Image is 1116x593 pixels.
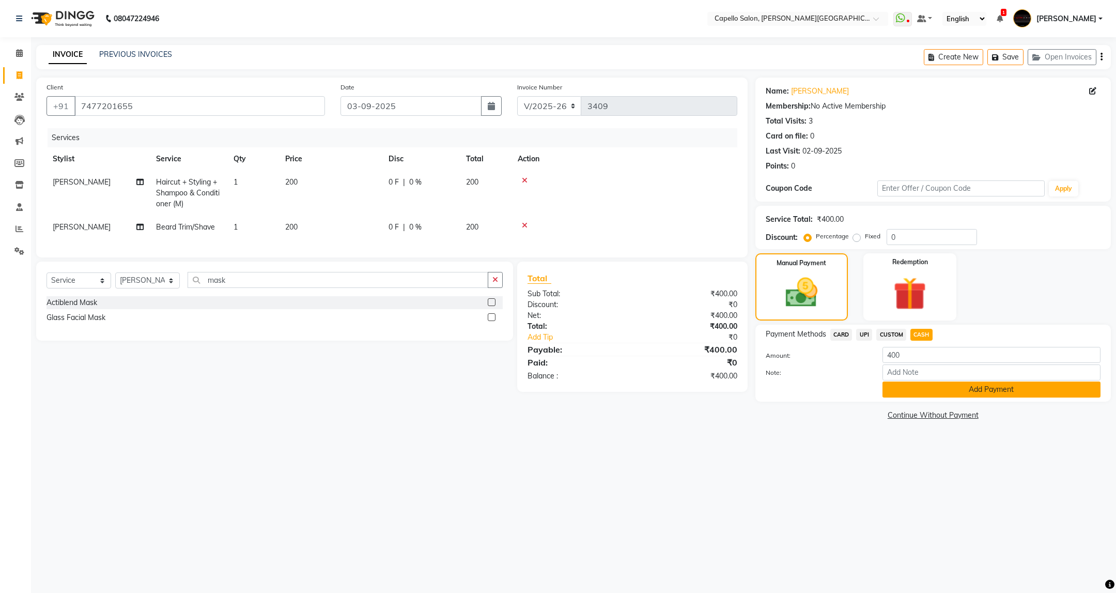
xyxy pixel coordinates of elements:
[382,147,460,171] th: Disc
[882,364,1100,381] input: Add Note
[466,177,478,187] span: 200
[830,329,853,341] span: CARD
[47,297,97,308] div: Actiblend Mask
[766,131,808,142] div: Card on file:
[910,329,933,341] span: CASH
[49,45,87,64] a: INVOICE
[757,410,1109,421] a: Continue Without Payment
[409,177,422,188] span: 0 %
[466,222,478,232] span: 200
[234,222,238,232] span: 1
[766,232,798,243] div: Discount:
[403,222,405,233] span: |
[924,49,983,65] button: Create New
[234,177,238,187] span: 1
[632,288,745,299] div: ₹400.00
[512,147,737,171] th: Action
[987,49,1024,65] button: Save
[865,232,880,241] label: Fixed
[810,131,814,142] div: 0
[227,147,279,171] th: Qty
[632,356,745,369] div: ₹0
[409,222,422,233] span: 0 %
[156,222,215,232] span: Beard Trim/Shave
[99,50,172,59] a: PREVIOUS INVOICES
[766,161,789,172] div: Points:
[1001,9,1006,16] span: 1
[776,274,828,311] img: _cash.svg
[285,177,298,187] span: 200
[520,371,632,382] div: Balance :
[632,371,745,382] div: ₹400.00
[47,147,150,171] th: Stylist
[520,299,632,310] div: Discount:
[766,183,877,194] div: Coupon Code
[26,4,97,33] img: logo
[53,177,111,187] span: [PERSON_NAME]
[651,332,745,343] div: ₹0
[1049,181,1078,196] button: Apply
[188,272,488,288] input: Search or Scan
[1028,49,1096,65] button: Open Invoices
[791,86,849,97] a: [PERSON_NAME]
[520,310,632,321] div: Net:
[766,101,811,112] div: Membership:
[279,147,382,171] th: Price
[766,146,800,157] div: Last Visit:
[520,343,632,356] div: Payable:
[520,356,632,369] div: Paid:
[520,321,632,332] div: Total:
[632,299,745,310] div: ₹0
[758,368,875,377] label: Note:
[520,288,632,299] div: Sub Total:
[520,332,651,343] a: Add Tip
[856,329,872,341] span: UPI
[156,177,220,208] span: Haircut + Styling + Shampoo & Conditioner (M)
[53,222,111,232] span: [PERSON_NAME]
[528,273,551,284] span: Total
[632,321,745,332] div: ₹400.00
[876,329,906,341] span: CUSTOM
[809,116,813,127] div: 3
[47,96,75,116] button: +91
[340,83,354,92] label: Date
[766,101,1100,112] div: No Active Membership
[791,161,795,172] div: 0
[882,382,1100,398] button: Add Payment
[877,180,1045,196] input: Enter Offer / Coupon Code
[285,222,298,232] span: 200
[758,351,875,360] label: Amount:
[632,310,745,321] div: ₹400.00
[47,83,63,92] label: Client
[47,312,105,323] div: Glass Facial Mask
[997,14,1003,23] a: 1
[766,329,826,340] span: Payment Methods
[632,343,745,356] div: ₹400.00
[389,222,399,233] span: 0 F
[74,96,325,116] input: Search by Name/Mobile/Email/Code
[816,232,849,241] label: Percentage
[48,128,745,147] div: Services
[1013,9,1031,27] img: Capello Trimurti
[1036,13,1096,24] span: [PERSON_NAME]
[766,116,807,127] div: Total Visits:
[517,83,562,92] label: Invoice Number
[802,146,842,157] div: 02-09-2025
[892,257,928,267] label: Redemption
[114,4,159,33] b: 08047224946
[766,86,789,97] div: Name:
[766,214,813,225] div: Service Total:
[777,259,826,268] label: Manual Payment
[883,273,937,314] img: _gift.svg
[817,214,844,225] div: ₹400.00
[460,147,512,171] th: Total
[150,147,227,171] th: Service
[389,177,399,188] span: 0 F
[882,347,1100,363] input: Amount
[403,177,405,188] span: |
